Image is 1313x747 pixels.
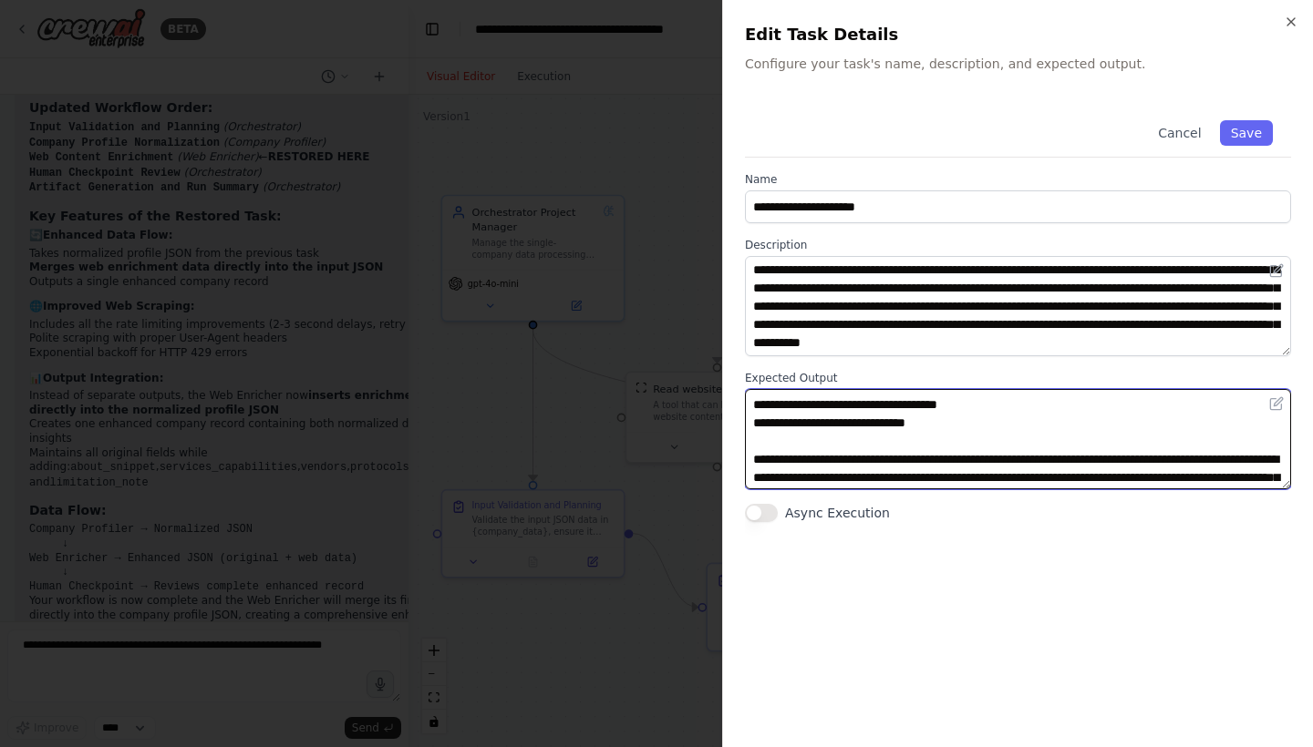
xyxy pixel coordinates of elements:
button: Cancel [1147,120,1212,146]
label: Description [745,238,1291,252]
p: Configure your task's name, description, and expected output. [745,55,1291,73]
label: Expected Output [745,371,1291,385]
label: Name [745,172,1291,187]
button: Open in editor [1266,393,1287,414]
button: Save [1220,120,1273,146]
h2: Edit Task Details [745,22,1291,47]
button: Open in editor [1266,260,1287,281]
label: Async Execution [785,504,890,522]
